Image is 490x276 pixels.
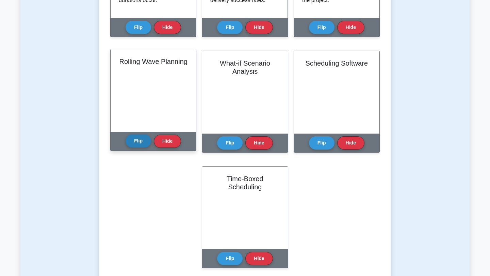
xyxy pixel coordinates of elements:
[245,136,273,150] button: Hide
[245,252,273,265] button: Hide
[210,175,279,191] h2: Time-Boxed Scheduling
[217,136,243,150] button: Flip
[245,21,273,34] button: Hide
[154,135,181,148] button: Hide
[337,21,364,34] button: Hide
[210,59,279,75] h2: What-if Scenario Analysis
[154,21,181,34] button: Hide
[309,21,334,34] button: Flip
[337,136,364,150] button: Hide
[126,134,151,148] button: Flip
[217,252,243,265] button: Flip
[126,21,151,34] button: Flip
[302,59,371,67] h2: Scheduling Software
[309,136,334,150] button: Flip
[217,21,243,34] button: Flip
[119,57,188,66] h2: Rolling Wave Planning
